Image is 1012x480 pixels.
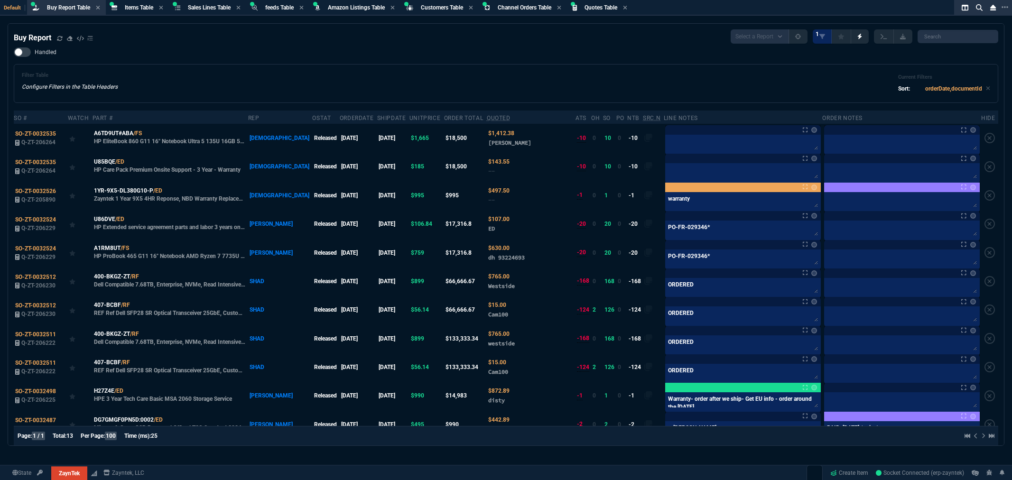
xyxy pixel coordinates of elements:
nx-icon: Close Tab [159,4,163,12]
span: SO-ZT-0032524 [15,216,56,223]
td: $995 [409,181,444,210]
td: Released [312,152,339,181]
td: SHAD [248,324,313,352]
td: $990 [409,381,444,410]
td: HP Care Pack Premium Onsite Support - 3 Year - Warranty [93,152,248,181]
a: /ED [115,215,124,223]
span: 2 [593,306,596,313]
span: 0 [618,392,621,399]
div: Watch [68,114,89,122]
td: -124 [627,353,643,381]
span: 0 [593,335,596,342]
td: -20 [627,238,643,267]
td: [DATE] [340,124,377,152]
span: Quoted Cost [488,130,514,137]
h6: Current Filters [898,74,990,81]
span: ED [488,225,495,232]
span: H27Z4E [94,387,114,395]
span: 13 [66,433,73,439]
span: 0 [593,135,596,141]
div: Order Notes [822,114,863,122]
a: /RF [130,330,139,338]
td: $995 [444,181,487,210]
span: 25 [151,433,158,439]
div: Line Notes [664,114,698,122]
span: 0 [593,278,596,285]
td: -168 [627,324,643,352]
p: HP Care Pack Premium Onsite Support - 3 Year - Warranty [94,166,241,174]
span: 0 [618,306,621,313]
td: $133,333.34 [444,324,487,352]
td: 126 [603,353,616,381]
span: 0 [593,421,596,428]
span: SO-ZT-0032511 [15,360,56,366]
span: Quoted Cost [488,187,510,194]
span: Q-ZT-206264 [21,139,56,146]
td: -20 [627,210,643,238]
a: C3G-2uM6mqb40Y2LAACA [876,469,964,477]
span: Quoted Cost [488,273,510,280]
td: Released [312,324,339,352]
td: 20 [603,238,616,267]
span: Page: [18,433,32,439]
a: /ED [115,157,124,166]
a: /ED [154,415,163,424]
td: $18,500 [444,152,487,181]
span: Quoted Cost [488,388,510,394]
td: [PERSON_NAME] [248,410,313,439]
td: [PERSON_NAME] [248,238,313,267]
span: A6TD9UT#ABA [94,129,133,138]
td: [DATE] [377,238,409,267]
div: Add to Watchlist [69,217,91,231]
span: 407-BCBF [94,301,121,309]
span: DG7GMGF0PN5D:0002 [94,415,154,424]
span: A1RM8UT [94,244,121,252]
span: disty [488,397,505,404]
div: Add to Watchlist [69,418,91,431]
td: $17,316.8 [444,210,487,238]
td: 2 [603,410,616,439]
td: [DATE] [377,152,409,181]
div: -20 [577,220,586,229]
td: HP EliteBook 860 G11 16" Notebook Ultra 5 135U 16GB 512GB [93,124,248,152]
div: -168 [577,334,589,343]
td: $66,666.67 [444,267,487,295]
span: 0 [593,392,596,399]
nx-icon: Close Tab [557,4,561,12]
a: /FS [121,244,129,252]
td: -1 [627,181,643,210]
td: HP Extended service agreement parts and labor 3 years on-site 9x5 response time: NBD [93,210,248,238]
a: msbcCompanyName [101,469,147,477]
a: /FS [133,129,142,138]
span: Q-ZT-206230 [21,282,56,289]
div: SO [603,114,611,122]
span: Customers Table [421,4,463,11]
td: [DATE] [340,210,377,238]
nx-icon: Close Workbench [986,2,1000,13]
span: 100 [105,432,117,440]
td: 126 [603,295,616,324]
div: OH [591,114,600,122]
div: -10 [577,162,586,171]
span: SO-ZT-0032512 [15,302,56,309]
td: $56.14 [409,353,444,381]
td: $106.84 [409,210,444,238]
div: OrderDate [340,114,373,122]
div: unitPrice [409,114,440,122]
span: feeds Table [265,4,294,11]
td: $66,666.67 [444,295,487,324]
span: -- [488,196,495,203]
p: REF Ref Dell SFP28 SR Optical Transceiver 25GbE, Customer Kit [94,367,247,374]
span: Quoted Cost [488,331,510,337]
a: /RF [130,272,139,281]
nx-icon: Close Tab [390,4,395,12]
td: $14,983 [444,381,487,410]
p: Configure Filters in the Table Headers [22,83,118,91]
td: SHAD [248,353,313,381]
div: Add to Watchlist [69,160,91,173]
td: REF Ref Dell SFP28 SR Optical Transceiver 25GbE, Customer Kit [93,295,248,324]
span: 0 [618,421,621,428]
td: [DATE] [377,353,409,381]
td: Released [312,267,339,295]
div: Add to Watchlist [69,246,91,259]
